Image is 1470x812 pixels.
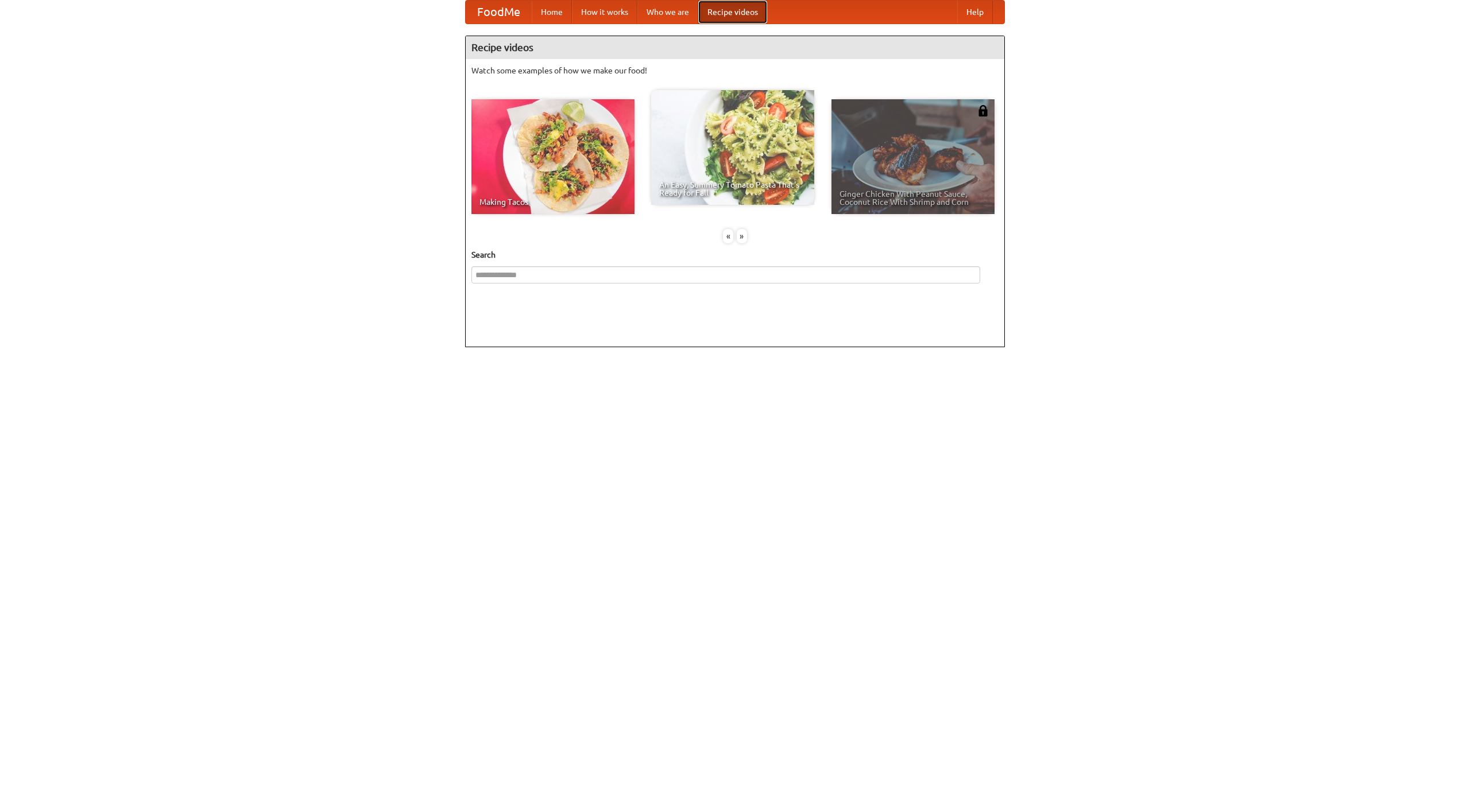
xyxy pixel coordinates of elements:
h5: Search [471,249,999,261]
div: » [737,229,747,243]
a: Who we are [637,1,698,24]
a: Recipe videos [698,1,767,24]
div: « [723,229,733,243]
a: An Easy, Summery Tomato Pasta That's Ready for Fall [651,90,814,205]
a: Home [532,1,572,24]
a: Help [957,1,993,24]
img: 483408.png [977,105,989,116]
p: Watch some examples of how we make our food! [471,65,999,76]
span: An Easy, Summery Tomato Pasta That's Ready for Fall [659,181,806,197]
a: How it works [572,1,637,24]
span: Making Tacos [479,198,626,206]
h4: Recipe videos [466,36,1004,59]
a: FoodMe [466,1,532,24]
a: Making Tacos [471,99,635,214]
